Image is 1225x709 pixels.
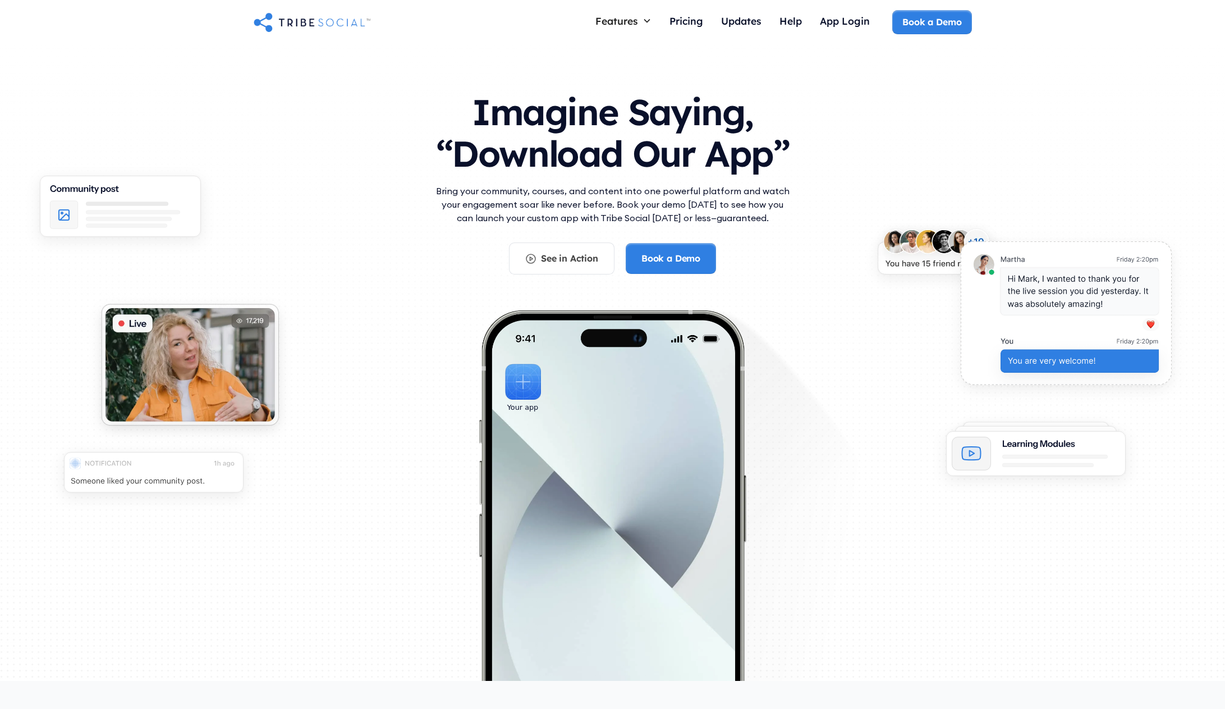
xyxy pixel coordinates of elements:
[712,10,770,34] a: Updates
[86,292,294,445] img: An illustration of Live video
[931,413,1141,495] img: An illustration of Learning Modules
[507,401,538,414] div: Your app
[541,252,598,264] div: See in Action
[820,15,870,27] div: App Login
[25,165,216,256] img: An illustration of Community Feed
[779,15,802,27] div: Help
[892,10,971,34] a: Book a Demo
[509,243,614,274] a: See in Action
[770,10,811,34] a: Help
[433,184,792,225] p: Bring your community, courses, and content into one powerful platform and watch your engagement s...
[862,218,1021,294] img: An illustration of New friends requests
[943,229,1189,406] img: An illustration of chat
[586,10,660,31] div: Features
[811,10,879,34] a: App Login
[669,15,703,27] div: Pricing
[721,15,761,27] div: Updates
[49,441,259,511] img: An illustration of push notification
[660,10,712,34] a: Pricing
[595,15,638,27] div: Features
[254,11,370,33] a: home
[433,80,792,180] h1: Imagine Saying, “Download Our App”
[626,243,716,273] a: Book a Demo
